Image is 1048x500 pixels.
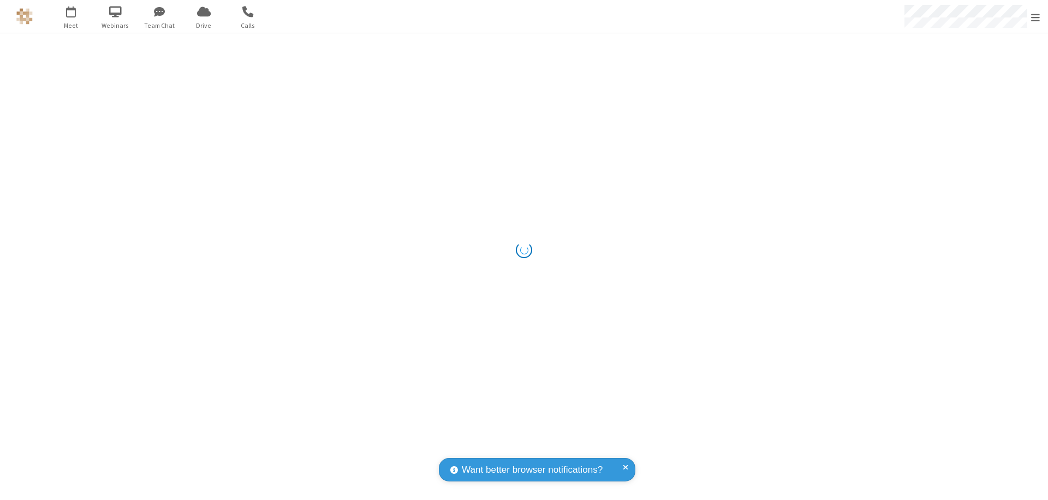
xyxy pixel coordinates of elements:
[462,463,603,477] span: Want better browser notifications?
[228,21,269,31] span: Calls
[183,21,224,31] span: Drive
[95,21,136,31] span: Webinars
[139,21,180,31] span: Team Chat
[16,8,33,25] img: QA Selenium DO NOT DELETE OR CHANGE
[51,21,92,31] span: Meet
